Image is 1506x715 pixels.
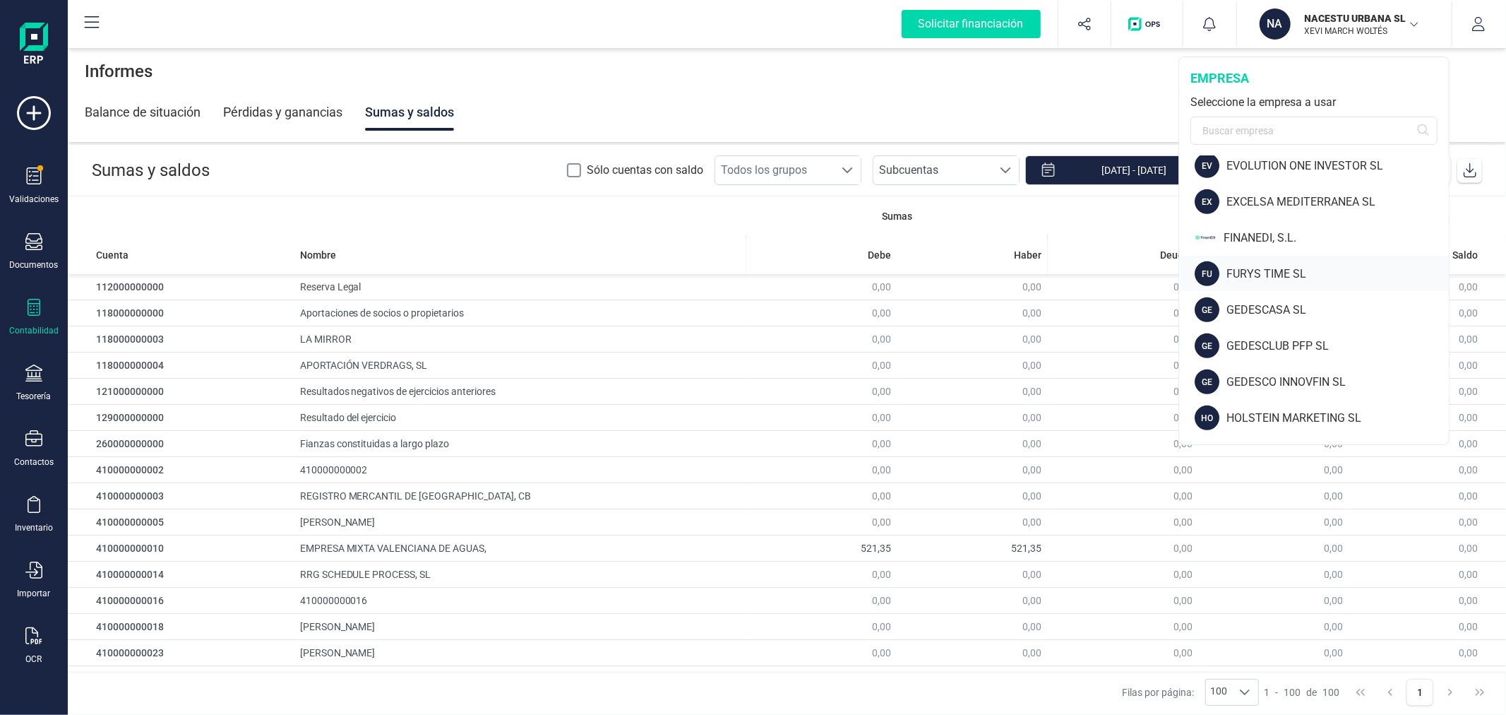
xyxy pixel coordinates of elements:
[1324,595,1343,606] span: 0,00
[294,457,746,483] td: 410000000002
[1354,567,1478,581] div: 0,00
[294,431,746,457] td: Fianzas constituidas a largo plazo
[1023,621,1042,632] span: 0,00
[1023,464,1042,475] span: 0,00
[872,647,891,658] span: 0,00
[873,156,992,184] span: Subcuentas
[861,543,891,554] span: 521,35
[872,386,891,397] span: 0,00
[872,333,891,345] span: 0,00
[1226,158,1449,175] div: EVOLUTION ONE INVESTOR SL
[1452,248,1478,262] span: Saldo
[1265,685,1270,699] span: 1
[68,457,294,483] td: 410000000002
[587,159,703,182] span: Sólo cuentas con saldo
[1023,490,1042,502] span: 0,00
[294,274,746,300] td: Reserva Legal
[68,353,294,379] td: 118000000004
[294,614,746,640] td: [PERSON_NAME]
[68,536,294,562] td: 410000000010
[294,353,746,379] td: APORTACIÓN VERDRAGS, SL
[1122,679,1259,706] div: Filas por página:
[1023,595,1042,606] span: 0,00
[294,379,746,405] td: Resultados negativos de ejercicios anteriores
[1190,69,1438,88] div: empresa
[85,94,201,131] div: Balance de situación
[1195,333,1219,358] div: GE
[1406,679,1433,706] button: Page 1
[294,536,746,562] td: EMPRESA MIXTA VALENCIANA DE AGUAS,
[9,194,59,205] div: Validaciones
[1173,360,1193,371] span: 0,00
[294,640,746,666] td: [PERSON_NAME]
[1023,386,1042,397] span: 0,00
[1437,679,1464,706] button: Next Page
[18,588,51,599] div: Importar
[1224,230,1449,247] div: FINANEDI, S.L.
[92,160,210,180] span: Sumas y saldos
[872,516,891,528] span: 0,00
[1324,621,1343,632] span: 0,00
[1173,490,1193,502] span: 0,00
[1173,464,1193,475] span: 0,00
[872,438,891,449] span: 0,00
[1173,569,1193,580] span: 0,00
[1226,374,1449,391] div: GEDESCO INNOVFIN SL
[1023,360,1042,371] span: 0,00
[1354,541,1478,555] div: 0,00
[300,248,336,262] span: Nombre
[1354,593,1478,608] div: 0,00
[1023,333,1042,345] span: 0,00
[1173,543,1193,554] span: 0,00
[294,666,746,692] td: [PERSON_NAME]
[1023,516,1042,528] span: 0,00
[14,456,54,468] div: Contactos
[1195,189,1219,214] div: EX
[1354,463,1478,477] div: 0,00
[223,94,342,131] div: Pérdidas y ganancias
[1284,685,1301,699] span: 100
[1206,680,1231,705] span: 100
[1195,153,1219,178] div: EV
[1354,515,1478,529] div: 0,00
[1324,569,1343,580] span: 0,00
[1173,333,1193,345] span: 0,00
[872,595,891,606] span: 0,00
[1354,646,1478,660] div: 0,00
[1173,621,1193,632] span: 0,00
[1190,117,1438,145] input: Buscar empresa
[1226,194,1449,211] div: EXCELSA MEDITERRANEA SL
[15,522,53,533] div: Inventario
[68,431,294,457] td: 260000000000
[96,248,129,262] span: Cuenta
[294,509,746,536] td: [PERSON_NAME]
[1195,261,1219,286] div: FU
[885,1,1058,47] button: Solicitar financiación
[1173,647,1193,658] span: 0,00
[1265,685,1340,699] div: -
[68,379,294,405] td: 121000000000
[872,621,891,632] span: 0,00
[1173,281,1193,292] span: 0,00
[68,405,294,431] td: 129000000000
[1226,410,1449,427] div: HOLSTEIN MARKETING SL
[1173,307,1193,319] span: 0,00
[68,509,294,536] td: 410000000005
[872,412,891,423] span: 0,00
[1023,281,1042,292] span: 0,00
[902,10,1041,38] div: Solicitar financiación
[1354,489,1478,503] div: 0,00
[68,562,294,588] td: 410000000014
[1324,543,1343,554] span: 0,00
[1305,11,1418,25] p: NACESTU URBANA SL
[20,23,48,68] img: Logo Finanedi
[294,588,746,614] td: 410000000016
[1307,685,1317,699] span: de
[868,248,891,262] span: Debe
[715,156,834,184] span: Todos los grupos
[68,483,294,509] td: 410000000003
[1323,685,1340,699] span: 100
[1173,412,1193,423] span: 0,00
[1012,543,1042,554] span: 521,35
[1173,595,1193,606] span: 0,00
